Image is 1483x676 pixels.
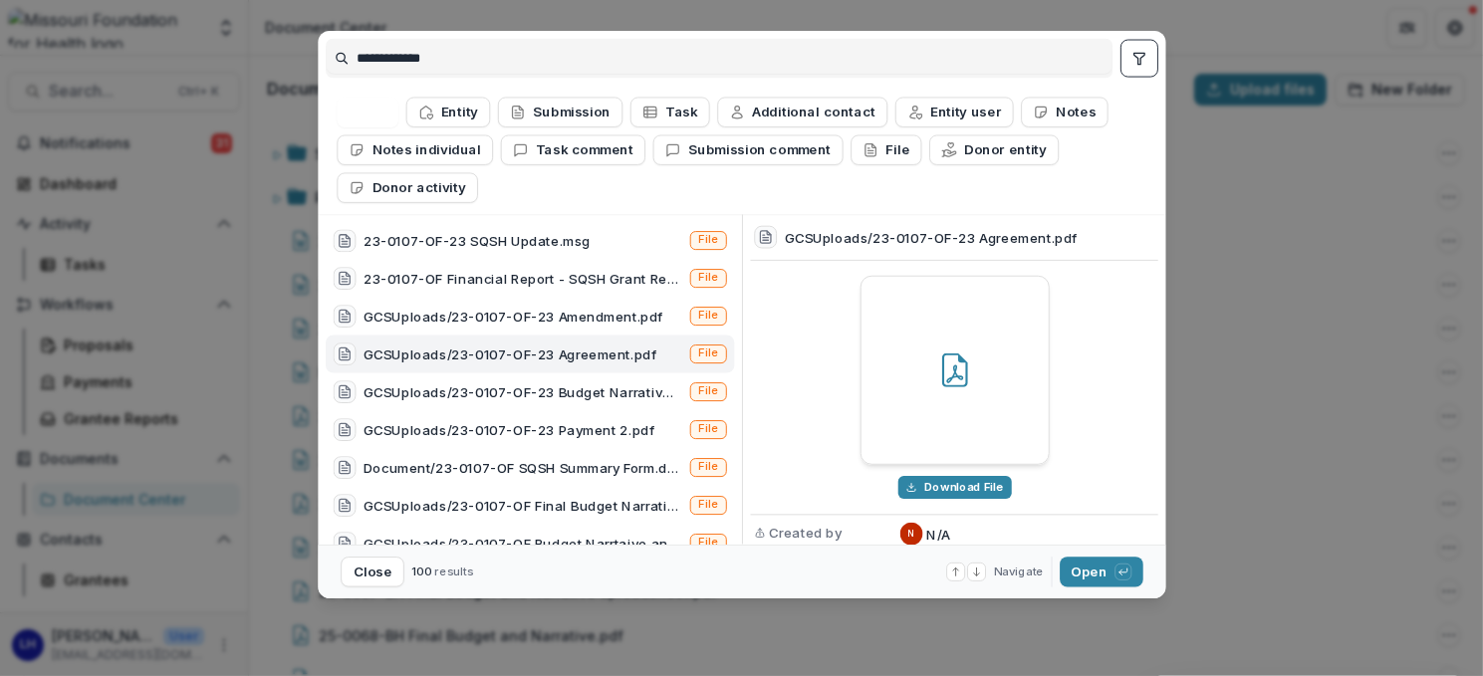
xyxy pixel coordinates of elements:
span: File [698,272,718,286]
span: File [698,461,718,475]
span: Created by [769,523,842,543]
button: All [337,98,398,127]
button: Download GCSUploads/23-0107-OF-23 Agreement.pdf [897,476,1011,499]
span: 100 [411,564,431,578]
div: GCSUploads/23-0107-OF Budget Narrtaive and Spreadsheet [DATE].docx [364,534,682,554]
span: File [698,423,718,437]
button: Close [341,557,404,586]
button: Task comment [500,135,644,165]
button: Donor activity [337,173,478,203]
span: File [698,234,718,248]
span: File [698,347,718,361]
span: results [434,564,473,578]
button: Entity user [894,98,1013,127]
div: Document/23-0107-OF SQSH Summary Form.docx [364,458,682,478]
button: Entity [405,98,490,127]
div: N/A [907,530,915,539]
button: Submission comment [652,135,843,165]
span: File [698,385,718,399]
div: GCSUploads/23-0107-OF-23 Agreement.pdf [364,344,657,364]
div: GCSUploads/23-0107-OF Final Budget Narrative and Spreadsheet.docx [364,496,682,516]
div: GCSUploads/23-0107-OF-23 Amendment.pdf [364,307,663,327]
div: 23-0107-OF-23 SQSH Update.msg [364,231,591,251]
p: N/A [926,524,950,544]
button: File [851,135,921,165]
button: Task [629,98,709,127]
div: GCSUploads/23-0107-OF-23 Payment 2.pdf [364,420,655,440]
button: Donor entity [929,135,1059,165]
span: File [698,310,718,324]
h3: GCSUploads/23-0107-OF-23 Agreement.pdf [784,227,1078,247]
button: Notes [1021,98,1108,127]
button: Notes individual [337,135,493,165]
div: GCSUploads/23-0107-OF-23 Budget Narrative and Spreadsheet - Budget Reallocation.docx [364,382,682,402]
span: File [698,499,718,513]
button: toggle filters [1120,40,1158,78]
button: Open [1060,557,1143,586]
span: Navigate [993,563,1043,580]
button: Submission [497,98,621,127]
div: 23-0107-OF Financial Report - SQSH Grant Report July 2025_02.xlsx [364,269,682,289]
button: Additional contact [717,98,887,127]
span: File [698,537,718,551]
